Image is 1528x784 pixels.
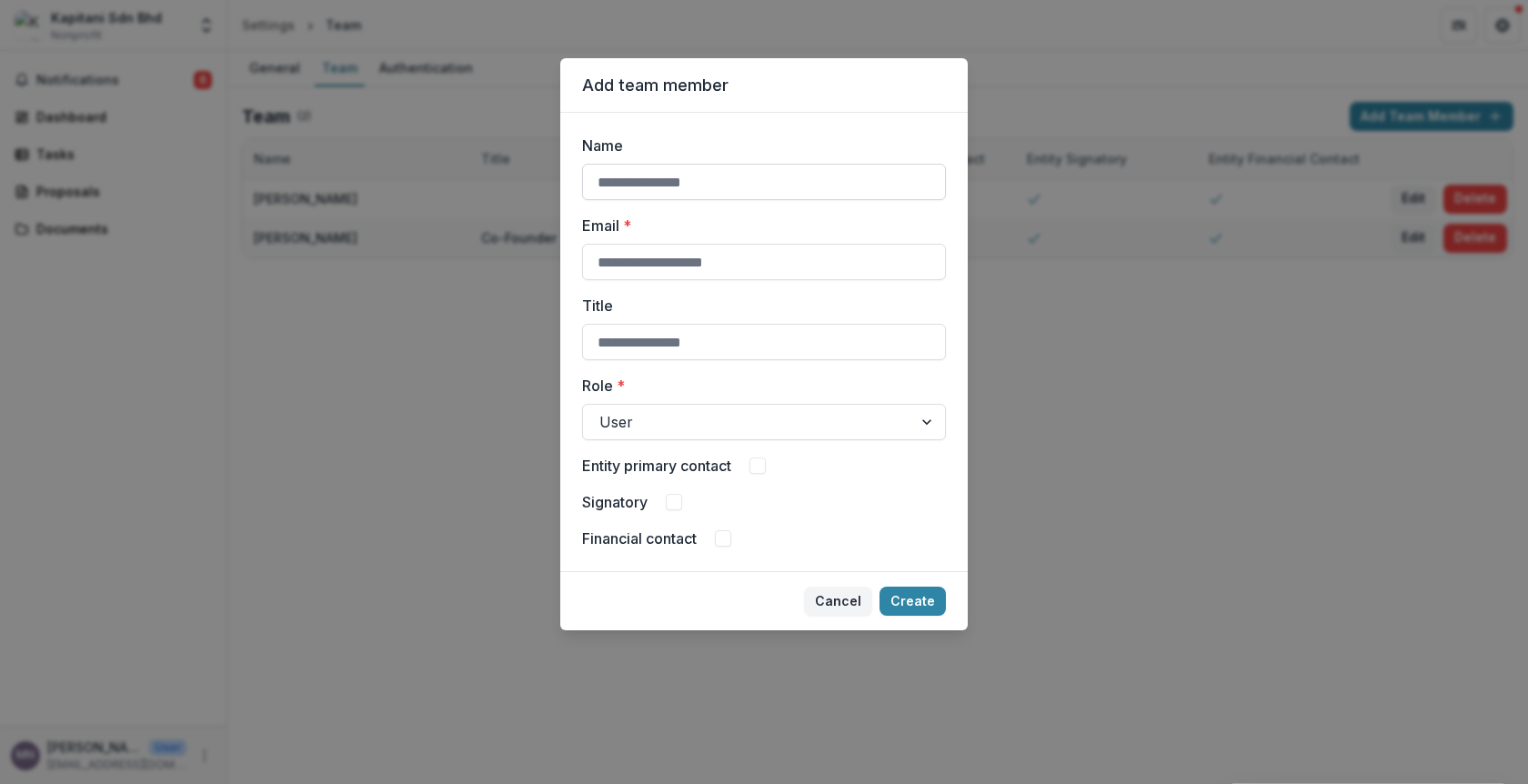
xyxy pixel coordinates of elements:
label: Email [582,215,935,236]
label: Financial contact [582,528,697,549]
label: Title [582,295,935,317]
button: Cancel [804,587,872,616]
label: Signatory [582,491,648,513]
label: Role [582,375,935,397]
header: Add team member [560,58,968,113]
label: Name [582,135,935,156]
button: Create [880,587,946,616]
label: Entity primary contact [582,455,731,477]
